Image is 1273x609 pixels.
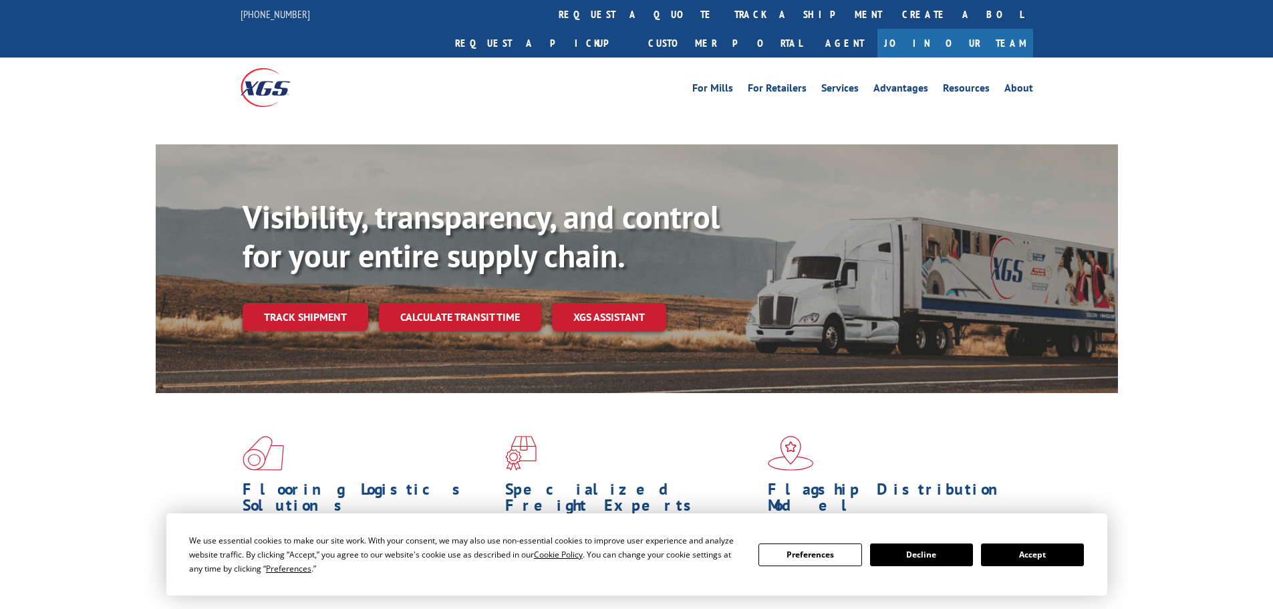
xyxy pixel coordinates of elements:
[243,196,720,276] b: Visibility, transparency, and control for your entire supply chain.
[638,29,812,57] a: Customer Portal
[981,543,1084,566] button: Accept
[748,83,807,98] a: For Retailers
[445,29,638,57] a: Request a pickup
[1004,83,1033,98] a: About
[943,83,990,98] a: Resources
[692,83,733,98] a: For Mills
[266,563,311,574] span: Preferences
[243,481,495,520] h1: Flooring Logistics Solutions
[877,29,1033,57] a: Join Our Team
[241,7,310,21] a: [PHONE_NUMBER]
[379,303,541,332] a: Calculate transit time
[243,436,284,471] img: xgs-icon-total-supply-chain-intelligence-red
[189,533,742,576] div: We use essential cookies to make our site work. With your consent, we may also use non-essential ...
[552,303,666,332] a: XGS ASSISTANT
[873,83,928,98] a: Advantages
[505,436,537,471] img: xgs-icon-focused-on-flooring-red
[758,543,861,566] button: Preferences
[870,543,973,566] button: Decline
[243,303,368,331] a: Track shipment
[812,29,877,57] a: Agent
[534,549,583,560] span: Cookie Policy
[768,436,814,471] img: xgs-icon-flagship-distribution-model-red
[166,513,1107,596] div: Cookie Consent Prompt
[821,83,859,98] a: Services
[505,481,758,520] h1: Specialized Freight Experts
[768,481,1020,520] h1: Flagship Distribution Model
